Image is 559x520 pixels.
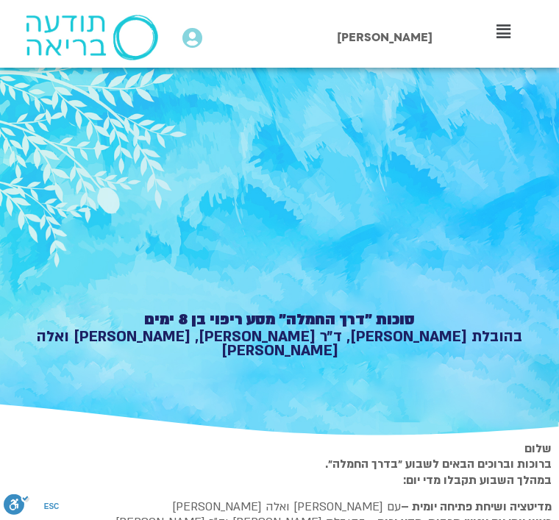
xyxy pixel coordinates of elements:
[15,330,544,357] h1: בהובלת [PERSON_NAME], ד״ר [PERSON_NAME], [PERSON_NAME] ואלה [PERSON_NAME]
[524,441,552,457] strong: שלום
[401,499,552,515] strong: מדיטציה ושיחת פתיחה יומית –
[325,456,552,488] strong: ברוכות וברוכים הבאים לשבוע ״בדרך החמלה״. במהלך השבוע תקבלו מדי יום:
[337,29,432,46] span: [PERSON_NAME]
[15,313,544,327] h1: סוכות ״דרך החמלה״ מסע ריפוי בן 8 ימים
[26,15,158,60] img: תודעה בריאה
